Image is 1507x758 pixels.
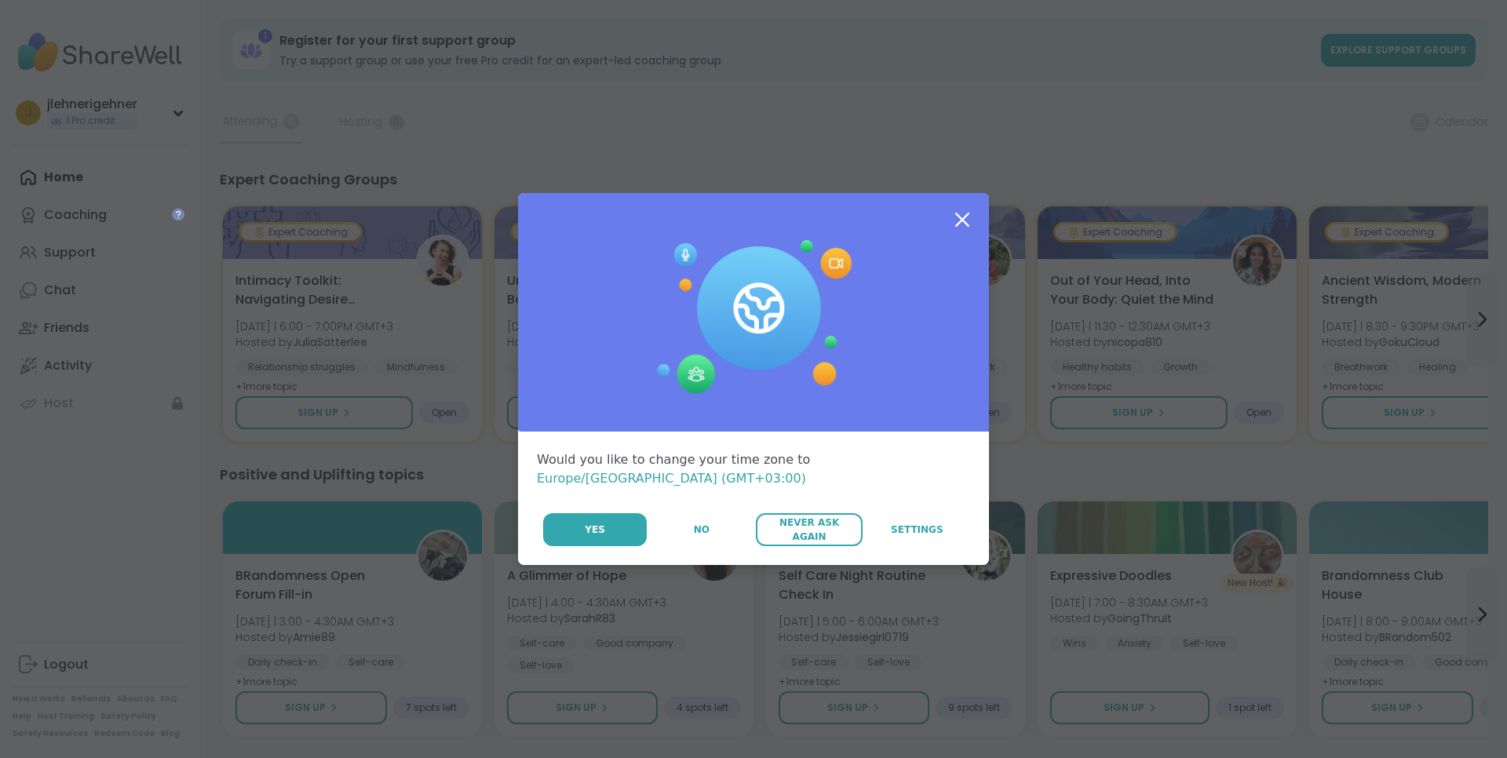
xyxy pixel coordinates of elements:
button: Yes [543,513,647,546]
span: Europe/[GEOGRAPHIC_DATA] (GMT+03:00) [537,471,806,486]
div: Would you like to change your time zone to [537,450,970,488]
a: Settings [864,513,970,546]
button: Never Ask Again [756,513,862,546]
iframe: Spotlight [172,208,184,220]
img: Session Experience [655,240,852,394]
button: No [648,513,754,546]
span: No [694,523,710,537]
span: Settings [891,523,943,537]
span: Never Ask Again [764,516,854,544]
span: Yes [585,523,605,537]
